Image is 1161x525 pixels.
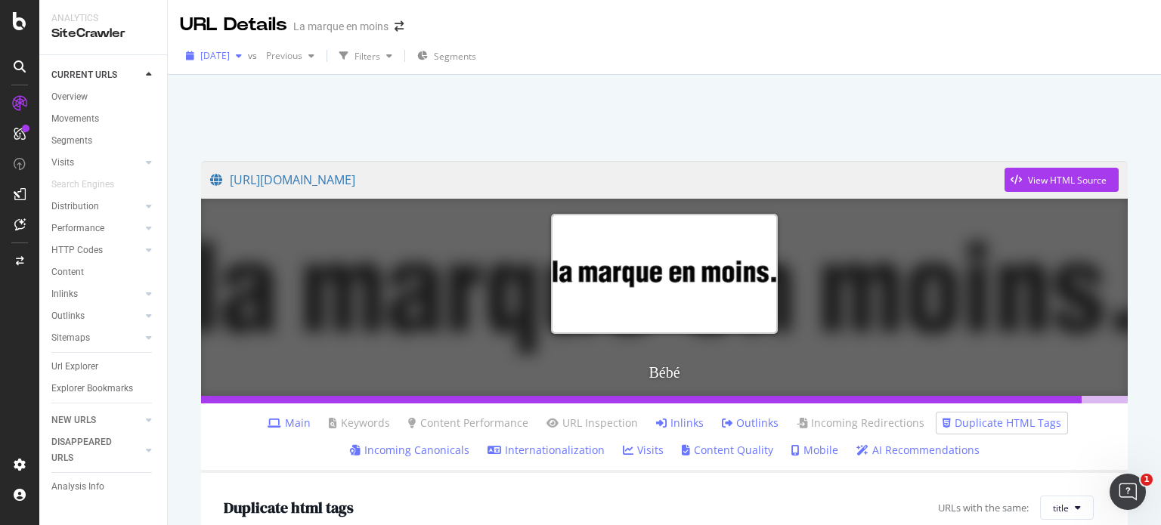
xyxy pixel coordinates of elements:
[333,44,398,68] button: Filters
[51,479,104,495] div: Analysis Info
[200,49,230,62] span: 2025 Jul. 31st
[682,443,773,458] a: Content Quality
[551,214,778,334] img: Bébé
[51,330,90,346] div: Sitemaps
[656,415,704,431] a: Inlinks
[51,67,141,83] a: CURRENT URLS
[51,308,141,324] a: Outlinks
[224,499,354,516] h2: Duplicate html tags
[1110,474,1146,510] iframe: Intercom live chat
[293,19,389,34] div: La marque en moins
[51,12,155,25] div: Analytics
[791,443,838,458] a: Mobile
[51,308,85,324] div: Outlinks
[51,111,99,127] div: Movements
[408,415,528,431] a: Content Performance
[51,286,78,302] div: Inlinks
[51,133,92,149] div: Segments
[1005,168,1119,192] button: View HTML Source
[51,155,74,171] div: Visits
[51,199,99,215] div: Distribution
[938,501,1029,515] span: URLs with the same:
[260,44,320,68] button: Previous
[268,415,311,431] a: Main
[623,443,664,458] a: Visits
[51,89,156,105] a: Overview
[51,111,156,127] a: Movements
[51,264,84,280] div: Content
[546,415,638,431] a: URL Inspection
[51,133,156,149] a: Segments
[51,434,141,466] a: DISAPPEARED URLS
[354,50,380,63] div: Filters
[180,12,287,38] div: URL Details
[51,67,117,83] div: CURRENT URLS
[180,44,248,68] button: [DATE]
[722,415,779,431] a: Outlinks
[248,49,260,62] span: vs
[51,381,156,397] a: Explorer Bookmarks
[51,479,156,495] a: Analysis Info
[51,242,103,258] div: HTTP Codes
[797,415,924,431] a: Incoming Redirections
[51,264,156,280] a: Content
[51,221,141,236] a: Performance
[411,44,482,68] button: Segments
[51,412,141,428] a: NEW URLS
[51,359,98,375] div: Url Explorer
[1053,502,1069,514] span: title
[51,221,104,236] div: Performance
[1028,174,1107,187] div: View HTML Source
[329,415,390,431] a: Keywords
[350,443,469,458] a: Incoming Canonicals
[51,89,88,105] div: Overview
[51,177,129,193] a: Search Engines
[856,443,980,458] a: AI Recommendations
[260,49,302,62] span: Previous
[51,286,141,302] a: Inlinks
[51,359,156,375] a: Url Explorer
[395,21,404,32] div: arrow-right-arrow-left
[210,161,1005,199] a: [URL][DOMAIN_NAME]
[51,434,128,466] div: DISAPPEARED URLS
[51,412,96,428] div: NEW URLS
[434,50,476,63] span: Segments
[51,177,114,193] div: Search Engines
[488,443,605,458] a: Internationalization
[51,155,141,171] a: Visits
[51,199,141,215] a: Distribution
[1040,496,1094,520] button: title
[51,25,155,42] div: SiteCrawler
[943,415,1061,431] a: Duplicate HTML Tags
[51,381,133,397] div: Explorer Bookmarks
[201,349,1128,396] h3: Bébé
[51,242,141,258] a: HTTP Codes
[1141,474,1153,486] span: 1
[51,330,141,346] a: Sitemaps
